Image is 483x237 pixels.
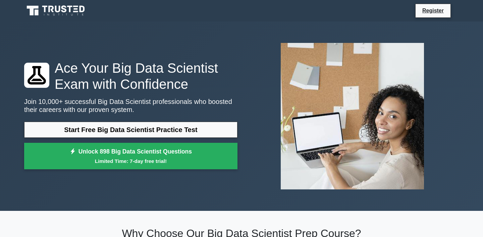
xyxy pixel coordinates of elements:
[24,98,237,114] p: Join 10,000+ successful Big Data Scientist professionals who boosted their careers with our prove...
[24,122,237,138] a: Start Free Big Data Scientist Practice Test
[418,6,448,15] a: Register
[24,60,237,92] h1: Ace Your Big Data Scientist Exam with Confidence
[33,157,229,165] small: Limited Time: 7-day free trial!
[24,143,237,170] a: Unlock 898 Big Data Scientist QuestionsLimited Time: 7-day free trial!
